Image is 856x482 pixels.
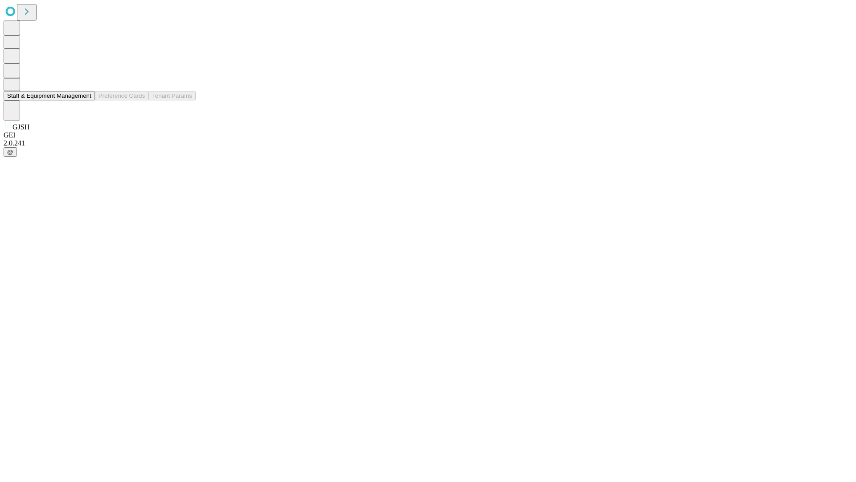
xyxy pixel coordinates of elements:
[4,139,852,147] div: 2.0.241
[4,131,852,139] div: GEI
[148,91,196,100] button: Tenant Params
[4,91,95,100] button: Staff & Equipment Management
[4,147,17,157] button: @
[7,149,13,155] span: @
[12,123,29,131] span: GJSH
[95,91,148,100] button: Preference Cards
